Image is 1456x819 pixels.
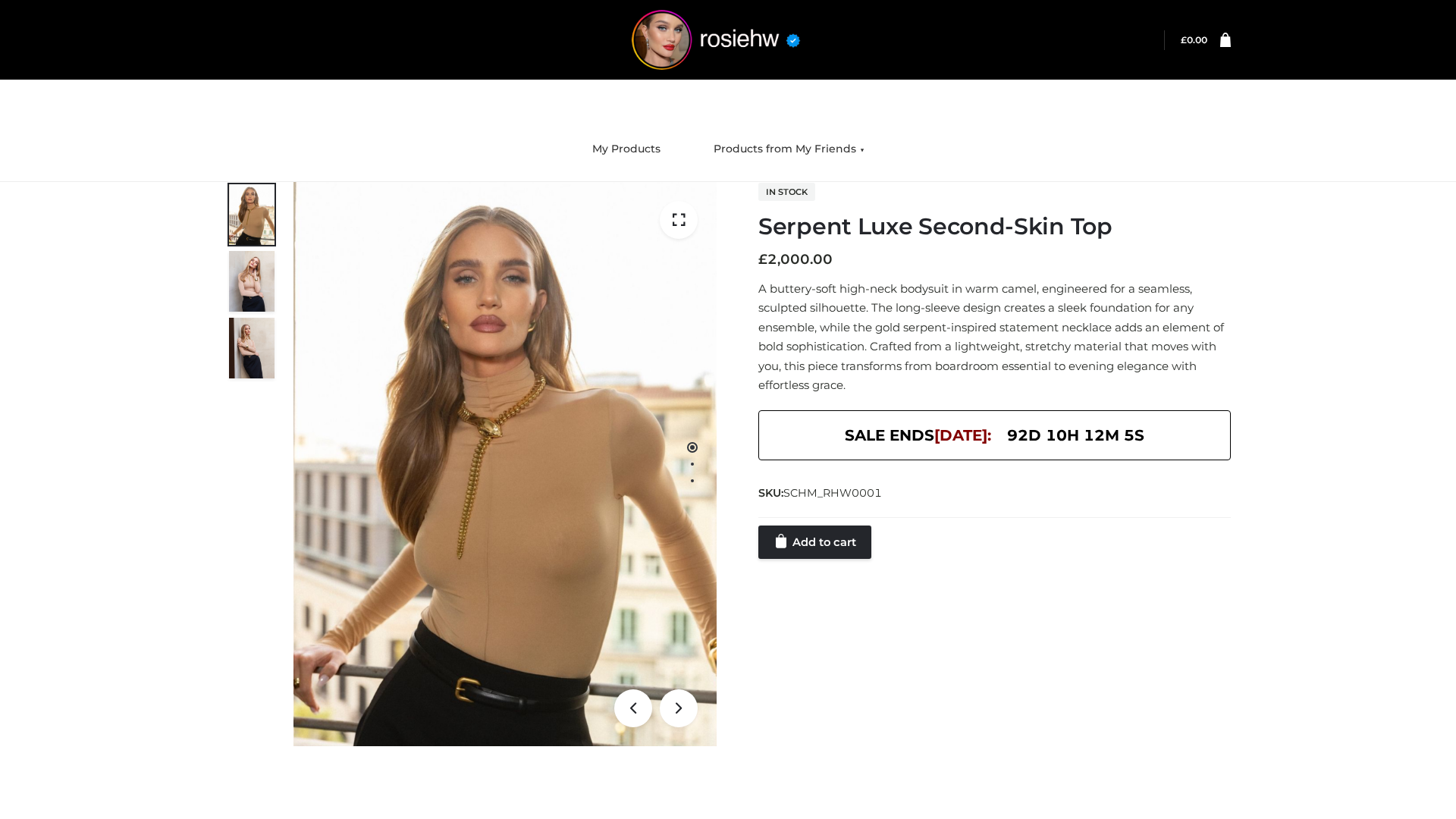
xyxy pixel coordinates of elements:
img: Screenshot-2024-10-29-at-6.25.55%E2%80%AFPM.jpg [229,251,275,312]
span: £ [1181,34,1187,45]
span: In stock [758,183,815,201]
img: Screenshot-2024-10-29-at-6.26.01%E2%80%AFPM.jpg [229,184,275,245]
bdi: 2,000.00 [758,251,833,268]
bdi: 0.00 [1181,34,1207,45]
a: Products from My Friends [702,133,876,166]
span: £ [758,251,767,268]
a: Add to cart [758,526,871,559]
a: £0.00 [1181,34,1207,45]
h1: Serpent Luxe Second-Skin Top [758,213,1231,240]
p: A buttery-soft high-neck bodysuit in warm camel, engineered for a seamless, sculpted silhouette. ... [758,279,1231,395]
div: SALE ENDS [758,410,1231,460]
span: 92d 10h 12m 5s [1007,422,1144,448]
span: [DATE]: [934,426,991,444]
img: Screenshot-2024-10-29-at-6.26.12%E2%80%AFPM.jpg [229,318,275,378]
span: SCHM_RHW0001 [783,486,882,500]
a: My Products [581,133,672,166]
img: rosiehw [602,10,830,70]
span: SKU: [758,484,883,502]
img: Serpent Luxe Second-Skin Top [293,182,717,746]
